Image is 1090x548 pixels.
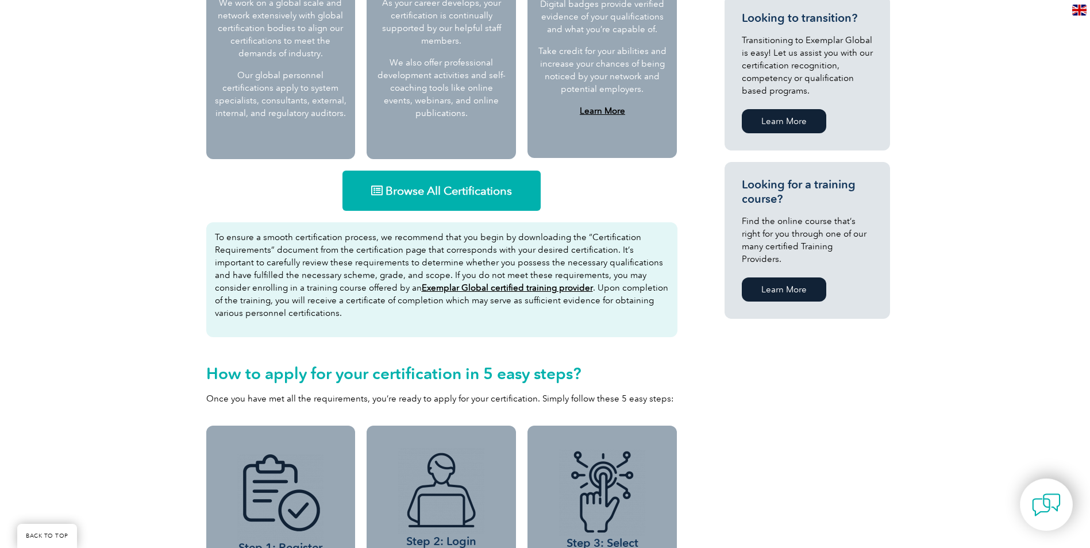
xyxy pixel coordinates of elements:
h3: Looking for a training course? [742,177,873,206]
p: Once you have met all the requirements, you’re ready to apply for your certification. Simply foll... [206,392,677,405]
p: Our global personnel certifications apply to system specialists, consultants, external, internal,... [215,69,347,119]
p: Find the online course that’s right for you through one of our many certified Training Providers. [742,215,873,265]
p: Take credit for your abilities and increase your chances of being noticed by your network and pot... [537,45,667,95]
p: Transitioning to Exemplar Global is easy! Let us assist you with our certification recognition, c... [742,34,873,97]
a: Exemplar Global certified training provider [422,283,593,293]
a: Browse All Certifications [342,171,541,211]
img: contact-chat.png [1032,491,1061,519]
p: We also offer professional development activities and self-coaching tools like online events, web... [375,56,507,119]
a: Learn More [742,109,826,133]
a: BACK TO TOP [17,524,77,548]
p: To ensure a smooth certification process, we recommend that you begin by downloading the “Certifi... [215,231,669,319]
img: en [1072,5,1087,16]
span: Browse All Certifications [386,185,512,196]
a: Learn More [580,106,625,116]
a: Learn More [742,277,826,302]
h2: How to apply for your certification in 5 easy steps? [206,364,677,383]
h3: Looking to transition? [742,11,873,25]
